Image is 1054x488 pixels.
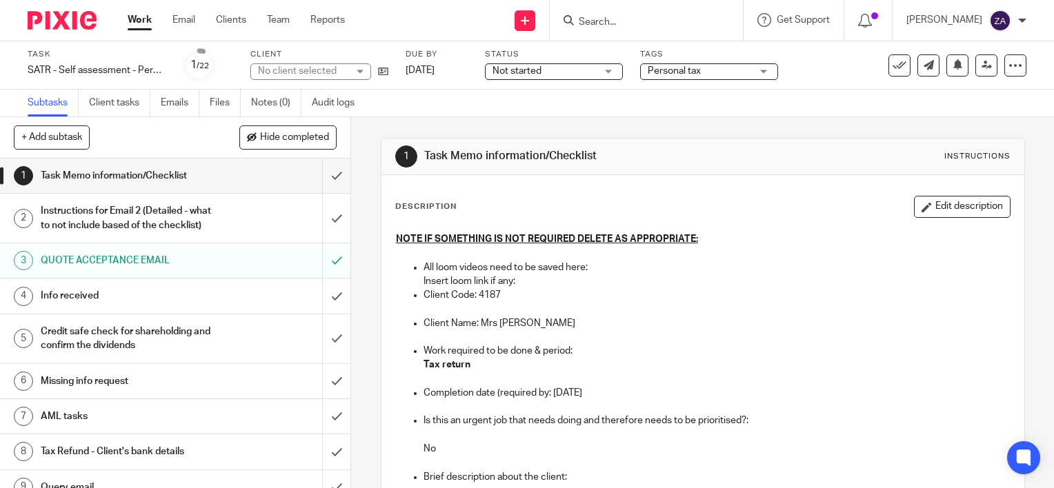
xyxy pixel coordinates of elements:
label: Task [28,49,166,60]
h1: Missing info request [41,371,219,392]
a: Client tasks [89,90,150,116]
p: Is this an urgent job that needs doing and therefore needs to be prioritised?: [424,414,1010,427]
div: 3 [14,251,33,270]
div: 8 [14,442,33,461]
label: Client [250,49,388,60]
span: Personal tax [648,66,701,76]
p: Brief description about the client: [424,470,1010,484]
button: + Add subtask [14,125,90,149]
p: Description [395,201,457,212]
h1: Info received [41,285,219,306]
button: Edit description [914,196,1011,218]
a: Email [172,13,195,27]
h1: Tax Refund - Client's bank details [41,441,219,462]
h1: Task Memo information/Checklist [424,149,732,163]
small: /22 [197,62,209,70]
div: 1 [395,145,417,167]
div: 7 [14,407,33,426]
div: 4 [14,287,33,306]
h1: QUOTE ACCEPTANCE EMAIL [41,250,219,271]
span: [DATE] [406,65,435,75]
p: Client Name: Mrs [PERSON_NAME] [424,316,1010,330]
a: Work [128,13,152,27]
img: Pixie [28,11,97,30]
h1: AML tasks [41,406,219,427]
p: [PERSON_NAME] [906,13,982,27]
h1: Credit safe check for shareholding and confirm the dividends [41,321,219,356]
div: 5 [14,329,33,348]
p: No [424,442,1010,456]
div: 2 [14,209,33,228]
button: Hide completed [239,125,337,149]
img: svg%3E [989,10,1011,32]
a: Notes (0) [251,90,301,116]
p: Insert loom link if any: [424,274,1010,288]
label: Tags [640,49,778,60]
a: Emails [161,90,199,116]
a: Files [210,90,241,116]
label: Status [485,49,623,60]
a: Audit logs [312,90,365,116]
div: SATR - Self assessment - Personal tax return 24/25 [28,63,166,77]
h1: Task Memo information/Checklist [41,165,219,186]
h1: Instructions for Email 2 (Detailed - what to not include based of the checklist) [41,201,219,236]
p: Completion date (required by: [DATE] [424,386,1010,400]
div: 1 [14,166,33,185]
a: Team [267,13,290,27]
a: Subtasks [28,90,79,116]
a: Clients [216,13,246,27]
p: Work required to be done & period: [424,344,1010,358]
input: Search [577,17,702,29]
div: No client selected [258,64,348,78]
div: Instructions [944,151,1011,162]
span: Hide completed [260,132,329,143]
div: 1 [190,57,209,73]
span: Not started [493,66,541,76]
div: 6 [14,372,33,391]
label: Due by [406,49,468,60]
a: Reports [310,13,345,27]
span: Get Support [777,15,830,25]
p: Client Code: 4187 [424,288,1010,302]
u: NOTE IF SOMETHING IS NOT REQUIRED DELETE AS APPROPRIATE: [396,234,698,244]
strong: Tax return [424,360,470,369]
p: All loom videos need to be saved here: [424,261,1010,274]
